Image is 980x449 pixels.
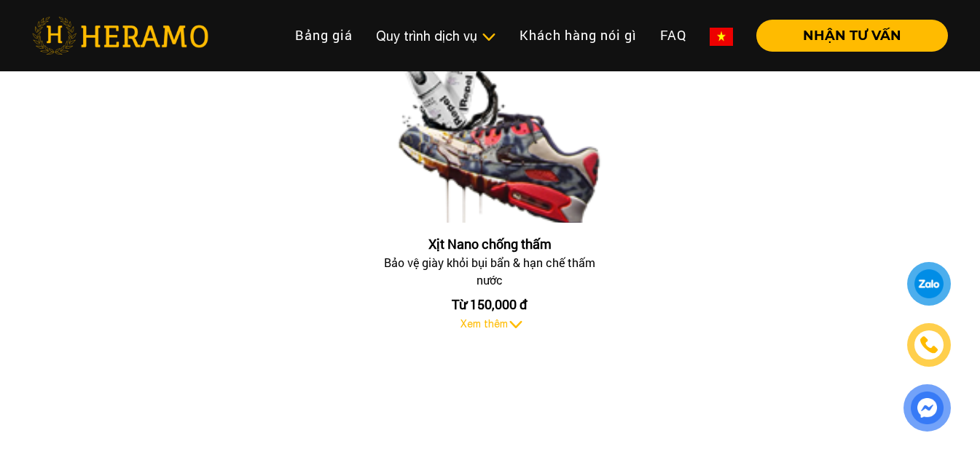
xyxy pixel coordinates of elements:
[376,26,496,46] div: Quy trình dịch vụ
[745,29,948,42] a: NHẬN TƯ VẤN
[375,234,606,254] div: Xịt Nano chống thấm
[375,33,606,223] img: Xịt Nano chống thấm
[756,20,948,52] button: NHẬN TƯ VẤN
[508,20,648,51] a: Khách hàng nói gì
[363,22,618,343] a: Xịt Nano chống thấmXịt Nano chống thấmBảo vệ giày khỏi bụi bẩn & hạn chế thấm nướcTừ 150,000 đXem...
[378,254,603,289] div: Bảo vệ giày khỏi bụi bẩn & hạn chế thấm nước
[710,28,733,46] img: vn-flag.png
[648,20,698,51] a: FAQ
[481,30,496,44] img: subToggleIcon
[918,335,939,356] img: phone-icon
[283,20,364,51] a: Bảng giá
[508,317,523,332] img: subToggleIcon
[909,325,949,365] a: phone-icon
[32,17,208,55] img: heramo-logo.png
[460,318,508,330] span: Xem thêm
[375,295,606,314] div: Từ 150,000 đ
